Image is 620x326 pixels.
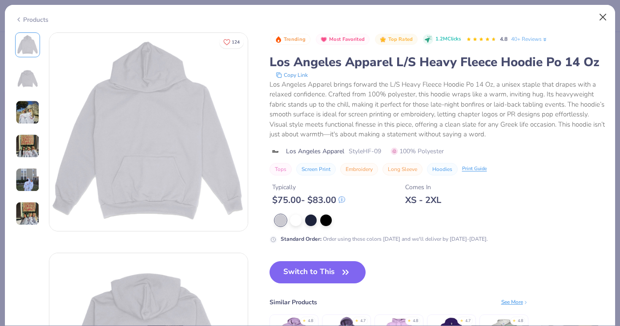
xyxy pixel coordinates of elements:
[512,318,516,322] div: ★
[272,183,345,192] div: Typically
[16,202,40,226] img: User generated content
[17,68,38,89] img: Back
[270,34,310,45] button: Badge Button
[17,34,38,56] img: Front
[427,163,458,175] button: Hoodies
[320,36,327,43] img: Most Favorited sort
[388,37,413,42] span: Top Rated
[435,36,461,43] span: 1.2M Clicks
[270,261,366,283] button: Switch to This
[270,163,292,175] button: Tops
[460,318,463,322] div: ★
[316,34,370,45] button: Badge Button
[49,33,248,231] img: Front
[407,318,411,322] div: ★
[273,71,310,80] button: copy to clipboard
[518,318,523,324] div: 4.8
[349,147,381,156] span: Style HF-09
[462,165,487,173] div: Print Guide
[281,235,488,243] div: Order using these colors [DATE] and we'll deliver by [DATE]-[DATE].
[286,147,344,156] span: Los Angeles Apparel
[413,318,418,324] div: 4.8
[355,318,358,322] div: ★
[270,148,282,155] img: brand logo
[405,195,441,206] div: XS - 2XL
[379,36,386,43] img: Top Rated sort
[308,318,313,324] div: 4.8
[511,35,548,43] a: 40+ Reviews
[232,40,240,44] span: 124
[340,163,378,175] button: Embroidery
[500,36,507,43] span: 4.8
[382,163,423,175] button: Long Sleeve
[272,195,345,206] div: $ 75.00 - $ 83.00
[391,147,444,156] span: 100% Polyester
[296,163,336,175] button: Screen Print
[501,298,528,306] div: See More
[465,318,471,324] div: 4.7
[375,34,418,45] button: Badge Button
[466,32,496,47] div: 4.8 Stars
[284,37,306,42] span: Trending
[219,36,244,48] button: Like
[270,80,605,139] div: Los Angeles Apparel brings forward the L/S Heavy Fleece Hoodie Po 14 Oz, a unisex staple that dra...
[270,54,605,71] div: Los Angeles Apparel L/S Heavy Fleece Hoodie Po 14 Oz
[275,36,282,43] img: Trending sort
[16,134,40,158] img: User generated content
[16,100,40,124] img: User generated content
[405,183,441,192] div: Comes In
[595,9,612,26] button: Close
[281,235,322,243] strong: Standard Order :
[15,15,48,24] div: Products
[302,318,306,322] div: ★
[16,168,40,192] img: User generated content
[329,37,365,42] span: Most Favorited
[270,298,317,307] div: Similar Products
[360,318,366,324] div: 4.7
